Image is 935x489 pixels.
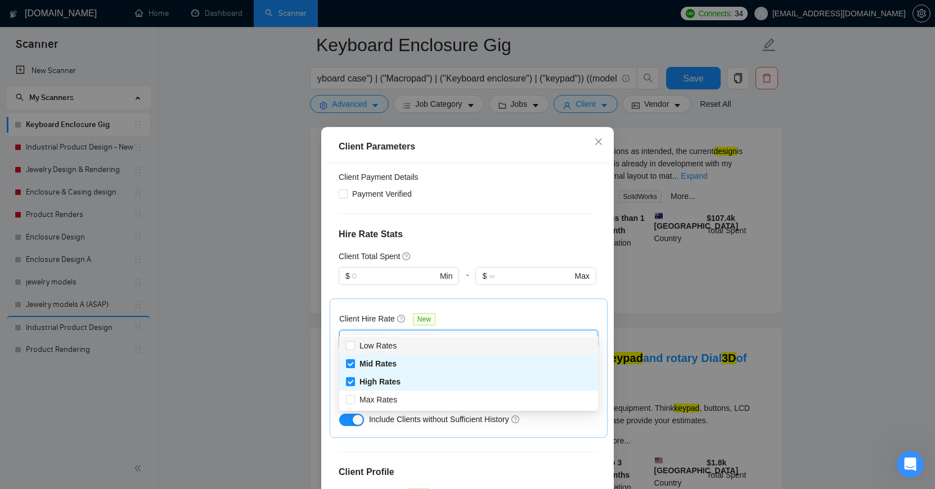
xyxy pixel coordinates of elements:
span: Max Rates [359,395,397,404]
input: ∞ [489,270,572,282]
span: Max [575,270,590,282]
h5: Client Hire Rate [339,313,395,325]
span: Payment Verified [348,188,416,200]
span: Mid Rates [359,359,397,368]
div: - [459,267,475,298]
input: 0 [352,270,438,282]
span: Low Rates [359,341,397,350]
h4: Hire Rate Stats [339,228,596,241]
span: Mid Rates [392,334,437,346]
h4: Client Profile [339,465,596,479]
h4: Client Payment Details [339,171,419,183]
span: Min [440,270,453,282]
button: Close [583,127,614,157]
span: New [413,313,435,325]
span: question-circle [511,415,520,424]
span: Include Clients without Sufficient History [369,415,509,424]
span: close [594,137,603,146]
div: Client Parameters [339,140,596,153]
span: High Rates [359,377,401,386]
span: question-circle [402,252,411,261]
span: question-circle [397,314,406,323]
span: $ [482,270,487,282]
span: $ [345,270,350,282]
h5: Client Total Spent [339,250,400,262]
span: High Rates [342,334,390,346]
iframe: Intercom live chat [897,451,924,478]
